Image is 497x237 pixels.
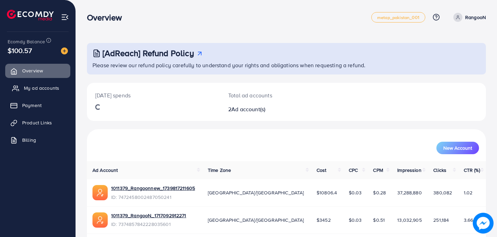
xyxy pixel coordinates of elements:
span: 13,032,905 [397,217,422,223]
h2: 2 [228,106,311,113]
img: image [473,213,494,234]
button: New Account [436,142,479,154]
a: metap_pakistan_001 [371,12,425,23]
span: $3452 [317,217,331,223]
span: Product Links [22,119,52,126]
span: Clicks [433,167,446,174]
img: logo [7,10,54,20]
span: $100.57 [8,45,32,55]
span: metap_pakistan_001 [377,15,419,20]
a: Overview [5,64,70,78]
span: CPC [349,167,358,174]
span: ID: 7374857842228035601 [111,221,186,228]
span: CTR (%) [464,167,480,174]
a: 1011379_RangooN_1717092912271 [111,212,186,219]
span: 251,184 [433,217,449,223]
span: Payment [22,102,42,109]
span: Ecomdy Balance [8,38,45,45]
span: New Account [443,146,472,150]
img: menu [61,13,69,21]
span: [GEOGRAPHIC_DATA]/[GEOGRAPHIC_DATA] [208,217,304,223]
img: image [61,47,68,54]
span: My ad accounts [24,85,59,91]
span: $0.28 [373,189,386,196]
span: 37,288,880 [397,189,422,196]
span: Ad account(s) [231,105,265,113]
a: My ad accounts [5,81,70,95]
img: ic-ads-acc.e4c84228.svg [92,212,108,228]
p: RangooN [465,13,486,21]
img: ic-ads-acc.e4c84228.svg [92,185,108,200]
span: Billing [22,137,36,143]
p: Please review our refund policy carefully to understand your rights and obligations when requesti... [92,61,482,69]
a: Billing [5,133,70,147]
span: 3.66 [464,217,473,223]
span: $0.03 [349,217,362,223]
span: $10806.4 [317,189,337,196]
span: $0.51 [373,217,385,223]
span: CPM [373,167,383,174]
p: [DATE] spends [95,91,212,99]
span: [GEOGRAPHIC_DATA]/[GEOGRAPHIC_DATA] [208,189,304,196]
span: $0.03 [349,189,362,196]
span: Cost [317,167,327,174]
p: Total ad accounts [228,91,311,99]
span: ID: 7472458002487050241 [111,194,195,201]
a: Payment [5,98,70,112]
span: 380,082 [433,189,452,196]
a: RangooN [451,13,486,22]
span: 1.02 [464,189,473,196]
a: Product Links [5,116,70,130]
h3: Overview [87,12,127,23]
span: Overview [22,67,43,74]
span: Time Zone [208,167,231,174]
span: Impression [397,167,421,174]
h3: [AdReach] Refund Policy [103,48,194,58]
a: 1011379_Rangoonnew_1739817211605 [111,185,195,192]
span: Ad Account [92,167,118,174]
